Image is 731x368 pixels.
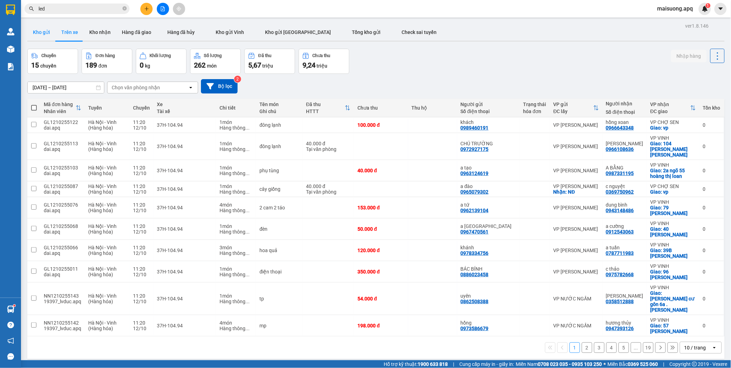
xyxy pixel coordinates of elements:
div: VP VINH [650,221,696,226]
div: Đã thu [306,102,345,107]
div: c thảo [606,266,643,272]
div: 12/10 [133,146,150,152]
div: 0947393126 [606,326,634,331]
span: | [453,360,454,368]
div: ver 1.8.146 [685,22,709,30]
div: 40.000 đ [306,183,350,189]
div: 1 món [220,183,252,189]
div: Số điện thoại [606,109,643,115]
div: 12/10 [133,272,150,277]
div: ĐC lấy [554,109,593,114]
div: Tồn kho [703,105,720,111]
div: đông lạnh [259,122,299,128]
div: GL1210255068 [44,223,81,229]
span: ... [245,208,250,213]
button: Kho nhận [84,24,116,41]
div: Số lượng [204,53,222,58]
div: dai.apq [44,171,81,176]
div: CHÚ TRƯỜNG [461,141,516,146]
div: 12/10 [133,125,150,131]
div: 12/10 [133,208,150,213]
div: Giao: 104 nguyễn thị minh khai [650,141,696,158]
div: VP VINH [650,135,696,141]
div: phụ tùng [259,168,299,173]
span: món [207,63,217,69]
span: Tổng kho gửi [352,29,381,35]
span: Hàng đã hủy [167,29,195,35]
button: caret-down [715,3,727,15]
button: Đơn hàng189đơn [82,49,132,74]
span: 1 [707,3,709,8]
button: ... [631,342,641,353]
div: 37H-104.94 [157,144,213,149]
div: 0 [703,323,720,328]
div: 1 món [220,266,252,272]
div: 350.000 đ [357,269,404,275]
div: VP [PERSON_NAME] [554,205,599,210]
div: Giao: vp [650,189,696,195]
button: file-add [157,3,169,15]
div: 11:20 [133,266,150,272]
div: 120.000 đ [357,248,404,253]
div: VP CHỢ SEN [650,183,696,189]
div: 0 [703,296,720,301]
button: Số lượng262món [190,49,241,74]
div: 12/10 [133,299,150,304]
button: Đã thu5,67 triệu [244,49,295,74]
span: đơn [98,63,107,69]
span: question-circle [7,322,14,328]
div: 11:20 [133,183,150,189]
div: hồng [461,320,516,326]
div: 12/10 [133,250,150,256]
div: Thu hộ [412,105,454,111]
span: Kho gửi Vinh [216,29,244,35]
div: Tại văn phòng [306,189,350,195]
div: 1 món [220,119,252,125]
div: 1 món [220,165,252,171]
span: 189 [85,61,97,69]
span: Hà Nội - Vinh (Hàng hóa) [88,223,117,235]
div: Hàng thông thường [220,229,252,235]
span: ... [245,146,250,152]
button: 5 [619,342,629,353]
div: Giao: 96 minh khai [650,269,696,280]
span: Kho gửi [GEOGRAPHIC_DATA] [265,29,331,35]
div: 11:20 [133,245,150,250]
th: Toggle SortBy [550,99,603,117]
div: 19397_lvduc.apq [44,299,81,304]
div: 11:20 [133,223,150,229]
div: 50.000 đ [357,226,404,232]
span: notification [7,338,14,344]
div: cây giống [259,186,299,192]
sup: 1 [706,3,711,8]
div: ngọc anh [606,141,643,146]
span: ... [245,299,250,304]
button: plus [140,3,153,15]
div: 40.000 đ [357,168,404,173]
span: 262 [194,61,206,69]
div: VP CHỢ SEN [650,119,696,125]
div: 153.000 đ [357,205,404,210]
div: 37H-104.94 [157,226,213,232]
div: 12/10 [133,189,150,195]
div: c nguyệt [606,183,643,189]
span: triệu [262,63,273,69]
span: 9,24 [302,61,315,69]
div: 19397_lvduc.apq [44,326,81,331]
div: 0 [703,186,720,192]
div: hóa đơn [523,109,546,114]
div: dai.apq [44,125,81,131]
button: Trên xe [56,24,84,41]
div: VP gửi [554,102,593,107]
span: file-add [160,6,165,11]
div: 4 món [220,320,252,326]
th: Toggle SortBy [302,99,354,117]
div: Người gửi [461,102,516,107]
div: 0 [703,269,720,275]
div: hoa quả [259,248,299,253]
span: Hà Nội - Vinh (Hàng hóa) [88,119,117,131]
div: Hàng thông thường [220,250,252,256]
div: 1 món [220,141,252,146]
span: ... [245,250,250,256]
div: VP VINH [650,199,696,205]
